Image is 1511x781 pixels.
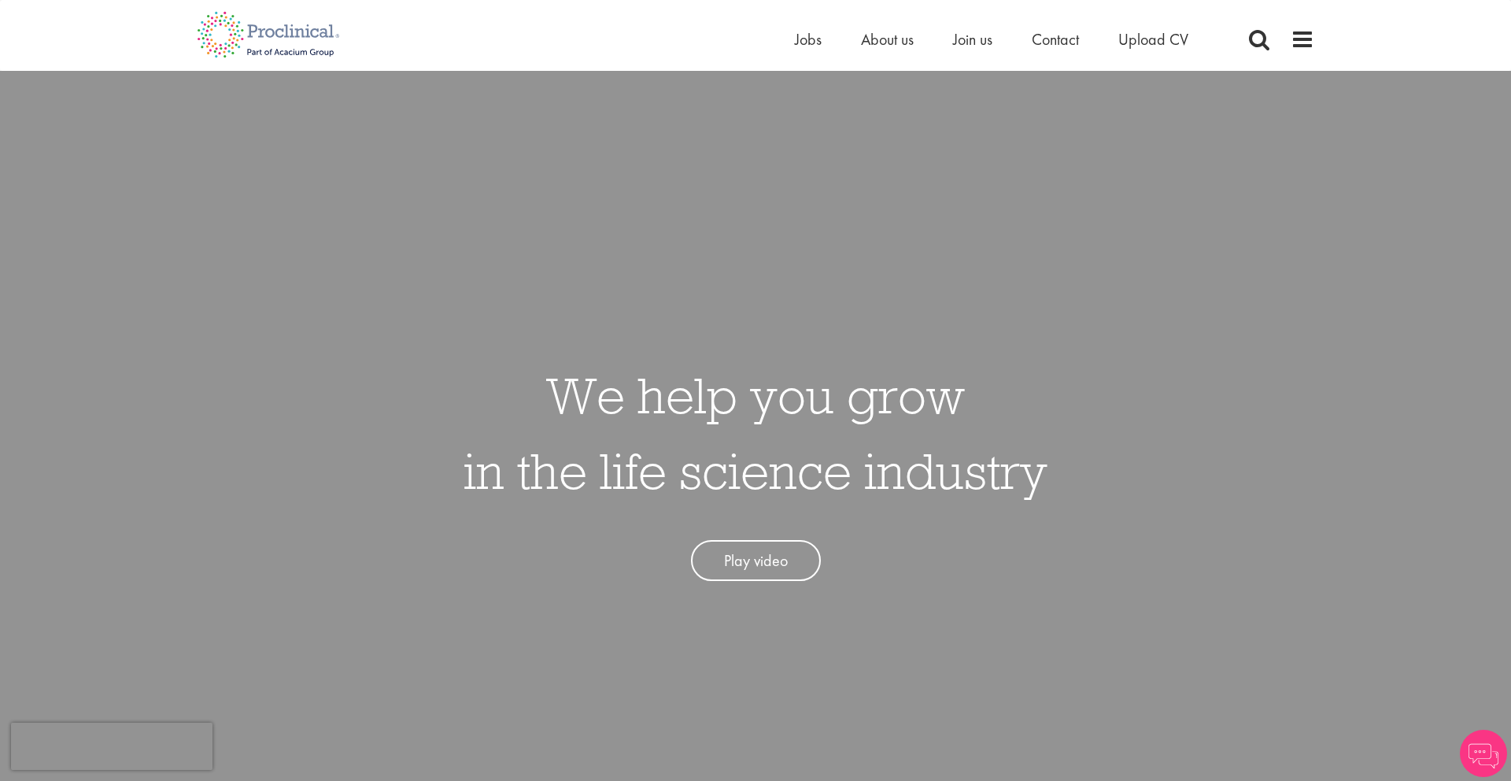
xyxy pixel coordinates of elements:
a: Join us [953,29,992,50]
a: Upload CV [1118,29,1188,50]
a: Jobs [795,29,822,50]
h1: We help you grow in the life science industry [464,357,1047,509]
a: Contact [1032,29,1079,50]
a: Play video [691,540,821,582]
a: About us [861,29,914,50]
img: Chatbot [1460,730,1507,777]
